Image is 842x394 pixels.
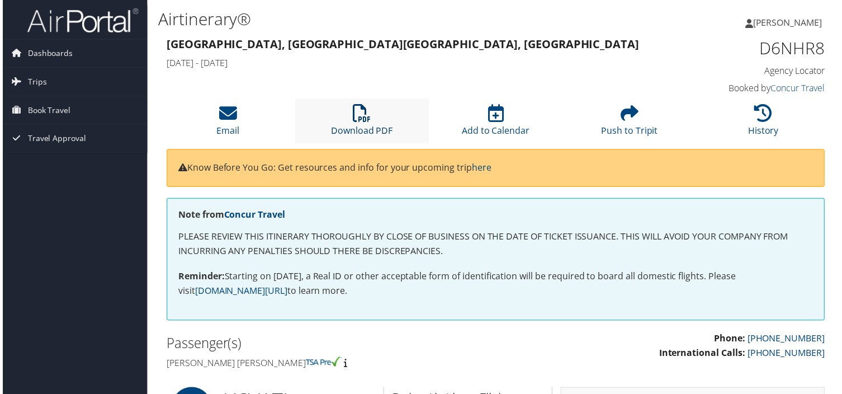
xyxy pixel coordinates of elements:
[674,82,827,95] h4: Booked by
[25,40,70,68] span: Dashboards
[773,82,827,95] a: Concur Travel
[165,57,657,69] h4: [DATE] - [DATE]
[177,271,223,284] strong: Reminder:
[305,359,341,369] img: tsa-precheck.png
[674,65,827,77] h4: Agency Locator
[165,37,640,52] strong: [GEOGRAPHIC_DATA], [GEOGRAPHIC_DATA] [GEOGRAPHIC_DATA], [GEOGRAPHIC_DATA]
[25,97,68,125] span: Book Travel
[193,286,286,298] a: [DOMAIN_NAME][URL]
[177,231,815,260] p: PLEASE REVIEW THIS ITINERARY THOROUGHLY BY CLOSE OF BUSINESS ON THE DATE OF TICKET ISSUANCE. THIS...
[749,349,827,361] a: [PHONE_NUMBER]
[747,6,835,39] a: [PERSON_NAME]
[223,209,284,222] a: Concur Travel
[177,162,815,176] p: Know Before You Go: Get resources and info for your upcoming trip
[177,271,815,299] p: Starting on [DATE], a Real ID or other acceptable form of identification will be required to boar...
[25,125,84,153] span: Travel Approval
[660,349,747,361] strong: International Calls:
[674,37,827,60] h1: D6NHR8
[749,334,827,346] a: [PHONE_NUMBER]
[755,16,824,29] span: [PERSON_NAME]
[716,334,747,346] strong: Phone:
[157,7,609,31] h1: Airtinerary®
[472,162,491,175] a: here
[25,7,136,34] img: airportal-logo.png
[215,111,238,138] a: Email
[165,359,488,371] h4: [PERSON_NAME] [PERSON_NAME]
[25,68,44,96] span: Trips
[165,336,488,355] h2: Passenger(s)
[462,111,530,138] a: Add to Calendar
[602,111,659,138] a: Push to Tripit
[750,111,780,138] a: History
[177,209,284,222] strong: Note from
[330,111,392,138] a: Download PDF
